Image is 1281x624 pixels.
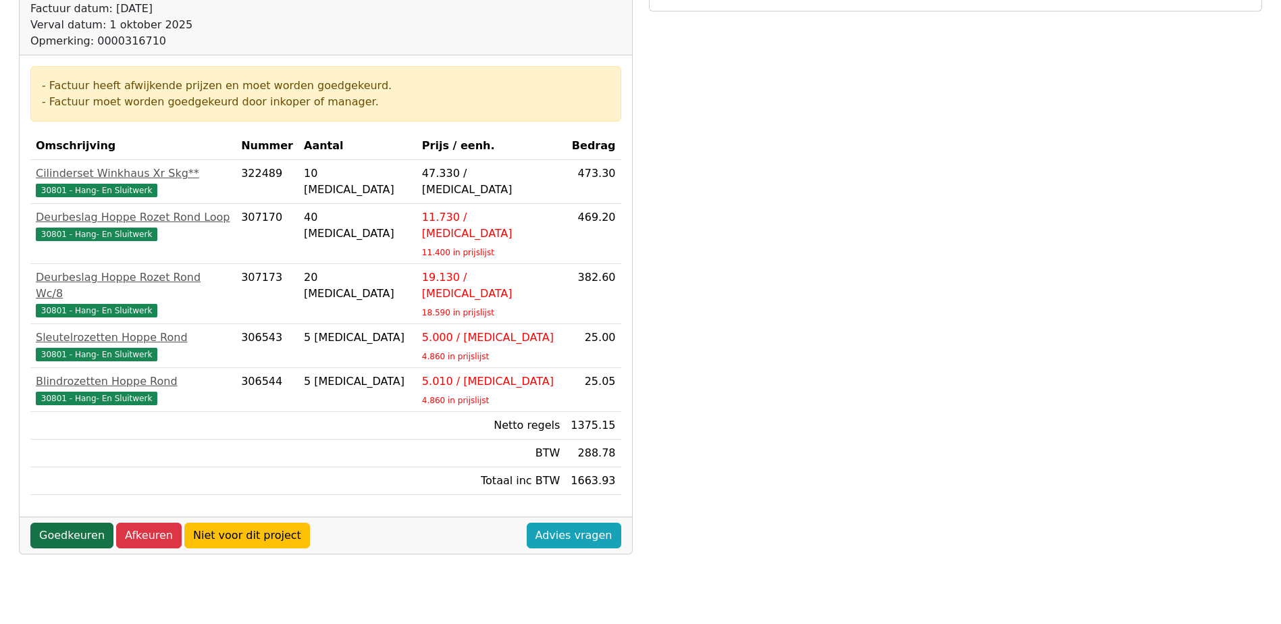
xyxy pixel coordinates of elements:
[36,165,230,182] div: Cilinderset Winkhaus Xr Skg**
[236,204,298,264] td: 307170
[422,308,494,317] sub: 18.590 in prijslijst
[565,324,621,368] td: 25.00
[565,264,621,324] td: 382.60
[422,330,560,346] div: 5.000 / [MEDICAL_DATA]
[422,248,494,257] sub: 11.400 in prijslijst
[417,467,565,495] td: Totaal inc BTW
[565,132,621,160] th: Bedrag
[422,396,489,405] sub: 4.860 in prijslijst
[36,269,230,318] a: Deurbeslag Hoppe Rozet Rond Wc/830801 - Hang- En Sluitwerk
[298,132,417,160] th: Aantal
[304,269,411,302] div: 20 [MEDICAL_DATA]
[36,209,230,242] a: Deurbeslag Hoppe Rozet Rond Loop30801 - Hang- En Sluitwerk
[422,352,489,361] sub: 4.860 in prijslijst
[304,209,411,242] div: 40 [MEDICAL_DATA]
[565,467,621,495] td: 1663.93
[417,412,565,440] td: Netto regels
[417,440,565,467] td: BTW
[30,1,517,17] div: Factuur datum: [DATE]
[116,523,182,548] a: Afkeuren
[36,228,157,241] span: 30801 - Hang- En Sluitwerk
[422,165,560,198] div: 47.330 / [MEDICAL_DATA]
[422,373,560,390] div: 5.010 / [MEDICAL_DATA]
[36,165,230,198] a: Cilinderset Winkhaus Xr Skg**30801 - Hang- En Sluitwerk
[36,392,157,405] span: 30801 - Hang- En Sluitwerk
[36,269,230,302] div: Deurbeslag Hoppe Rozet Rond Wc/8
[36,304,157,317] span: 30801 - Hang- En Sluitwerk
[304,373,411,390] div: 5 [MEDICAL_DATA]
[565,440,621,467] td: 288.78
[236,132,298,160] th: Nummer
[417,132,565,160] th: Prijs / eenh.
[36,373,230,406] a: Blindrozetten Hoppe Rond30801 - Hang- En Sluitwerk
[30,33,517,49] div: Opmerking: 0000316710
[236,264,298,324] td: 307173
[30,132,236,160] th: Omschrijving
[36,373,230,390] div: Blindrozetten Hoppe Rond
[422,269,560,302] div: 19.130 / [MEDICAL_DATA]
[304,330,411,346] div: 5 [MEDICAL_DATA]
[36,348,157,361] span: 30801 - Hang- En Sluitwerk
[36,330,230,362] a: Sleutelrozetten Hoppe Rond30801 - Hang- En Sluitwerk
[42,78,610,94] div: - Factuur heeft afwijkende prijzen en moet worden goedgekeurd.
[565,204,621,264] td: 469.20
[30,17,517,33] div: Verval datum: 1 oktober 2025
[565,160,621,204] td: 473.30
[30,523,113,548] a: Goedkeuren
[236,368,298,412] td: 306544
[236,324,298,368] td: 306543
[42,94,610,110] div: - Factuur moet worden goedgekeurd door inkoper of manager.
[565,412,621,440] td: 1375.15
[236,160,298,204] td: 322489
[184,523,310,548] a: Niet voor dit project
[36,184,157,197] span: 30801 - Hang- En Sluitwerk
[527,523,621,548] a: Advies vragen
[565,368,621,412] td: 25.05
[304,165,411,198] div: 10 [MEDICAL_DATA]
[36,330,230,346] div: Sleutelrozetten Hoppe Rond
[36,209,230,226] div: Deurbeslag Hoppe Rozet Rond Loop
[422,209,560,242] div: 11.730 / [MEDICAL_DATA]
